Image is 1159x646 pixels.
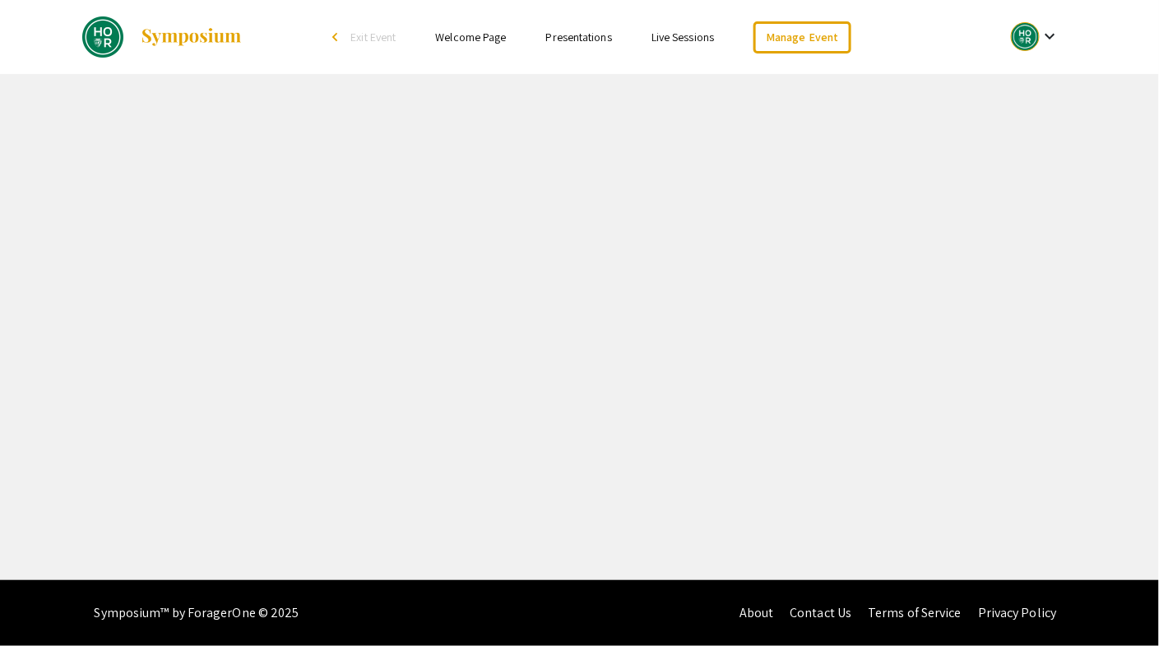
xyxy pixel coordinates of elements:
a: Welcome Page [435,30,506,44]
a: About [739,604,774,621]
a: JHU: REAL Fall 2025 (formerly DREAMS) [82,16,243,58]
a: Terms of Service [868,604,962,621]
div: Symposium™ by ForagerOne © 2025 [95,580,299,646]
a: Contact Us [790,604,851,621]
button: Expand account dropdown [994,18,1077,55]
span: Exit Event [350,30,396,44]
a: Live Sessions [651,30,714,44]
img: Symposium by ForagerOne [140,27,243,47]
a: Presentations [546,30,612,44]
img: JHU: REAL Fall 2025 (formerly DREAMS) [82,16,123,58]
a: Manage Event [753,21,851,53]
mat-icon: Expand account dropdown [1040,26,1059,46]
div: arrow_back_ios [332,32,342,42]
iframe: Chat [12,572,70,634]
a: Privacy Policy [978,604,1056,621]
